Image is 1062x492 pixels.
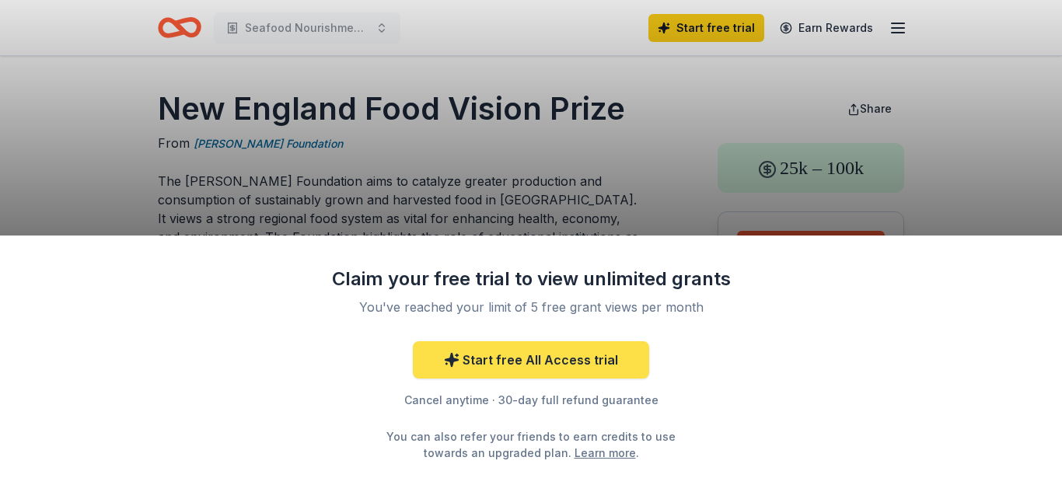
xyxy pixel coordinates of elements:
a: Learn more [575,445,636,461]
div: You've reached your limit of 5 free grant views per month [348,298,714,316]
a: Start free All Access trial [413,341,649,379]
div: Claim your free trial to view unlimited grants [329,267,733,291]
div: You can also refer your friends to earn credits to use towards an upgraded plan. . [372,428,690,461]
div: Cancel anytime · 30-day full refund guarantee [329,391,733,410]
